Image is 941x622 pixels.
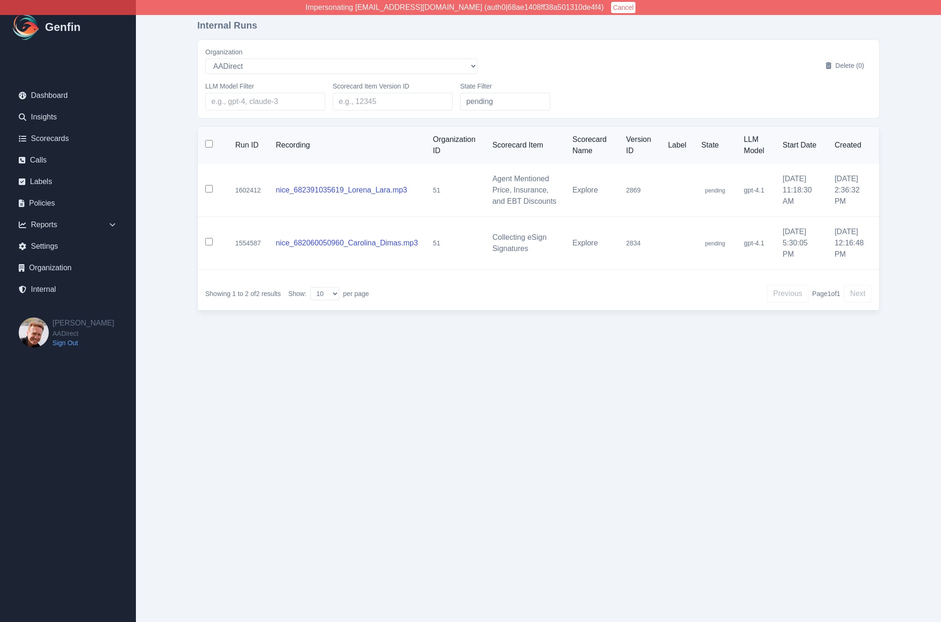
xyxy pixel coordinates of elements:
label: Scorecard Item Version ID [333,81,453,91]
th: Recording [269,126,426,164]
span: AADirect [52,329,114,338]
th: Scorecard Item [485,126,565,164]
th: Label [660,126,694,164]
label: State Filter [460,81,550,91]
button: Delete (0) [818,57,872,74]
span: 51 [433,239,441,247]
div: Reports [11,215,125,234]
td: [DATE] 11:18:30 AM [775,164,827,217]
span: 1554587 [235,239,261,247]
a: Dashboard [11,86,125,105]
h1: Genfin [45,20,81,35]
a: Labels [11,172,125,191]
a: Organization [11,259,125,277]
th: State [694,126,737,164]
td: Explore [565,217,619,270]
a: Calls [11,151,125,170]
td: [DATE] 5:30:05 PM [775,217,827,270]
img: Logo [11,12,41,42]
td: [DATE] 12:16:48 PM [827,217,879,270]
td: Explore [565,164,619,217]
span: per page [343,289,369,298]
th: Created [827,126,879,164]
th: Start Date [775,126,827,164]
a: Scorecards [11,129,125,148]
span: 2 [256,290,260,297]
span: 1602412 [235,186,261,194]
button: Cancel [611,2,635,13]
span: gpt-4.1 [744,186,764,194]
button: Next [844,285,872,303]
th: Organization ID [426,126,485,164]
h2: [PERSON_NAME] [52,318,114,329]
a: Internal [11,280,125,299]
a: Policies [11,194,125,213]
span: 2869 [626,186,641,194]
span: 51 [433,186,441,194]
th: Scorecard Name [565,126,619,164]
td: [DATE] 2:36:32 PM [827,164,879,217]
a: Insights [11,108,125,126]
input: e.g., 12345 [333,93,453,111]
label: LLM Model Filter [205,81,325,91]
p: Showing to of results [205,289,281,298]
a: nice_682391035619_Lorena_Lara.mp3 [276,186,407,194]
a: Settings [11,237,125,256]
th: Version ID [619,126,660,164]
input: e.g., gpt-4, claude-3 [205,93,325,111]
span: 2 [245,290,249,297]
input: e.g., complete, pending, benchmark [460,93,550,111]
label: Show: [288,289,306,298]
span: pending [702,185,729,196]
span: pending [702,238,729,249]
label: Organization [205,47,478,57]
span: 1 [232,290,236,297]
th: Run ID [228,126,269,164]
th: LLM Model [736,126,775,164]
span: gpt-4.1 [744,239,764,247]
div: Collecting eSign Signatures [493,232,558,254]
a: nice_682060050960_Carolina_Dimas.mp3 [276,239,418,247]
span: 2834 [626,239,641,247]
span: Page 1 of 1 [812,289,840,298]
img: Brian Dunagan [19,318,49,348]
h1: Internal Runs [197,19,880,32]
a: Sign Out [52,338,114,348]
button: Previous [767,285,808,303]
div: Agent Mentioned Price, Insurance, and EBT Discounts [493,173,558,207]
